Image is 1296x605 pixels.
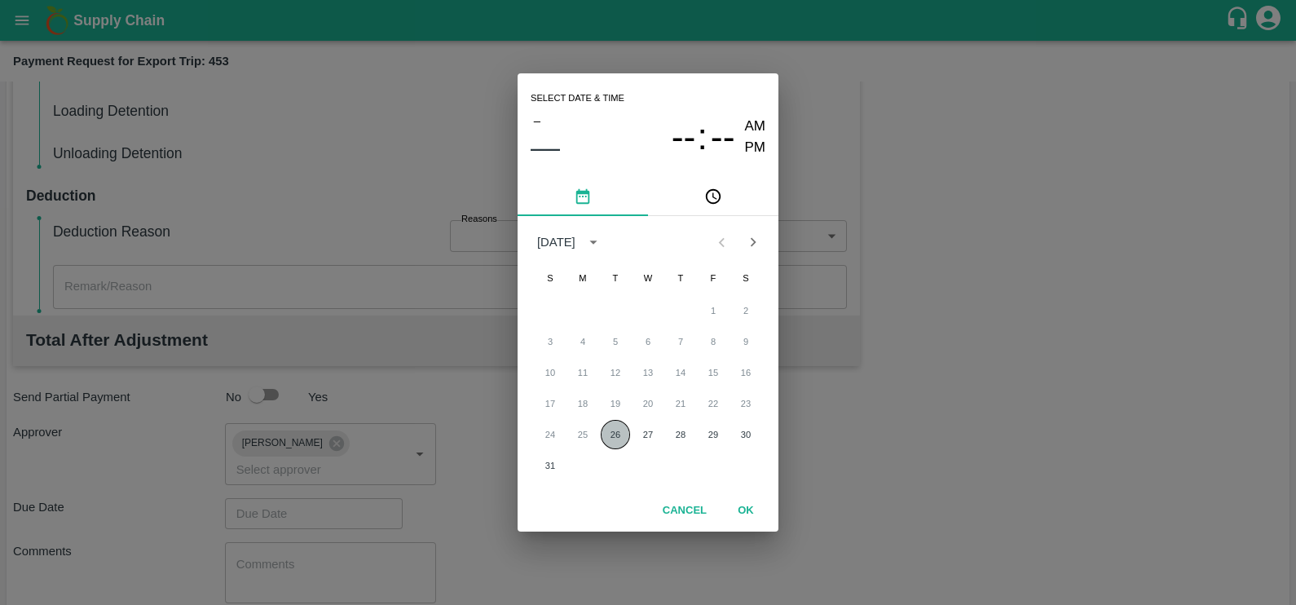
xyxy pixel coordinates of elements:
[518,177,648,216] button: pick date
[601,420,630,449] button: 26
[699,262,728,294] span: Friday
[738,227,769,258] button: Next month
[666,262,695,294] span: Thursday
[648,177,778,216] button: pick time
[531,110,544,131] button: –
[534,110,540,131] span: –
[711,116,735,159] button: --
[699,420,728,449] button: 29
[568,262,597,294] span: Monday
[672,116,696,158] span: --
[745,137,766,159] button: PM
[537,233,575,251] div: [DATE]
[731,262,760,294] span: Saturday
[731,420,760,449] button: 30
[633,262,663,294] span: Wednesday
[672,116,696,159] button: --
[697,116,707,159] span: :
[601,262,630,294] span: Tuesday
[531,131,560,164] button: ––
[720,497,772,525] button: OK
[745,116,766,138] button: AM
[711,116,735,158] span: --
[580,229,606,255] button: calendar view is open, switch to year view
[633,420,663,449] button: 27
[536,262,565,294] span: Sunday
[536,451,565,480] button: 31
[656,497,713,525] button: Cancel
[531,86,624,111] span: Select date & time
[666,420,695,449] button: 28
